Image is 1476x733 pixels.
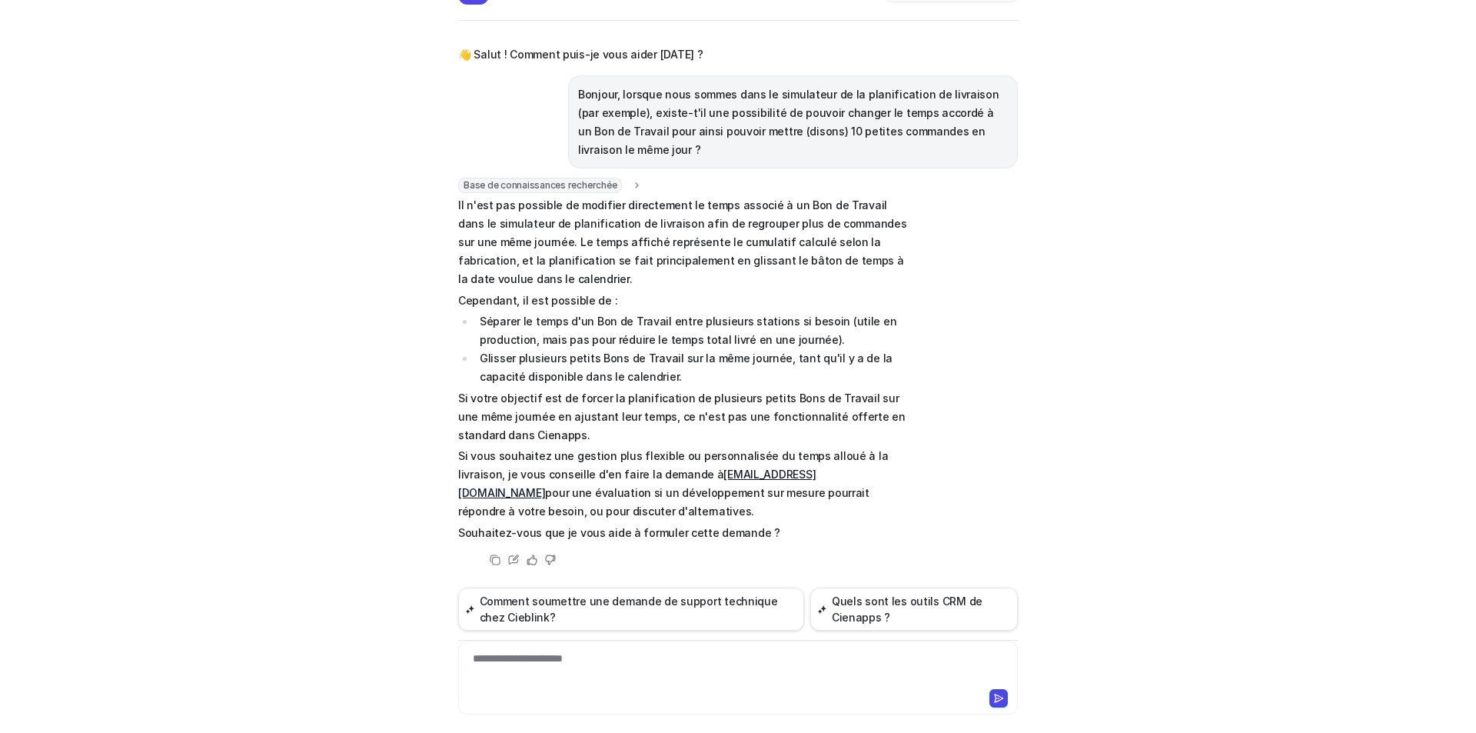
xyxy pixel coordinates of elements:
font: Si vous souhaitez une gestion plus flexible ou personnalisée du temps alloué à la livraison, je v... [458,449,888,481]
button: Comment soumettre une demande de support technique chez Cieblink? [458,588,804,631]
font: Souhaitez-vous que je vous aide à formuler cette demande ? [458,526,780,539]
font: Si votre objectif est de forcer la planification de plusieurs petits Bons de Travail sur une même... [458,391,906,441]
button: Quels sont les outils CRM de Cienapps ? [810,588,1018,631]
font: Comment soumettre une demande de support technique chez Cieblink? [480,595,778,624]
font: Séparer le temps d'un Bon de Travail entre plusieurs stations si besoin (utile en production, mai... [480,315,896,346]
font: Glisser plusieurs petits Bons de Travail sur la même journée, tant qu'il y a de la capacité dispo... [480,352,893,383]
font: Quels sont les outils CRM de Cienapps ? [832,595,982,624]
font: Il n'est pas possible de modifier directement le temps associé à un Bon de Travail dans le simula... [458,198,906,285]
font: Bonjour, lorsque nous sommes dans le simulateur de la planification de livraison (par exemple), e... [578,88,999,156]
font: pour une évaluation si un développement sur mesure pourrait répondre à votre besoin, ou pour disc... [458,486,869,518]
font: 👋 Salut ! Comment puis-je vous aider [DATE] ? [458,48,703,61]
font: Base de connaissances recherchée [464,179,617,191]
font: Cependant, il est possible de : [458,294,617,307]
